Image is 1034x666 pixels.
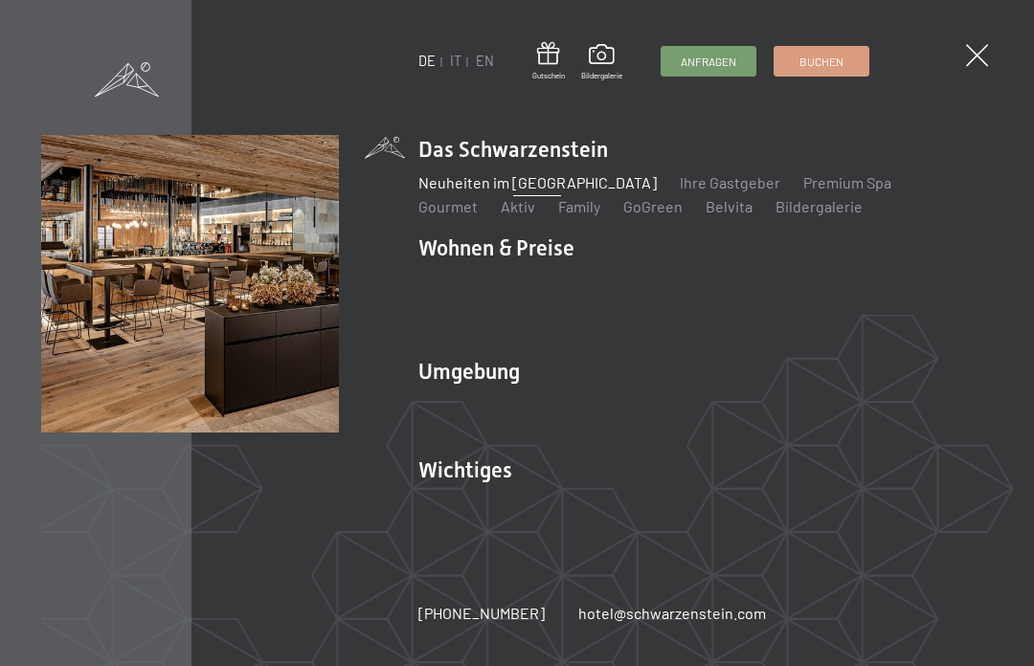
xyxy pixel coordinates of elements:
a: Bildergalerie [581,44,622,80]
a: IT [450,53,461,69]
span: [PHONE_NUMBER] [418,604,545,622]
a: GoGreen [623,197,683,215]
a: Family [558,197,600,215]
a: [PHONE_NUMBER] [418,603,545,624]
a: Gourmet [418,197,478,215]
a: DE [418,53,436,69]
a: Ihre Gastgeber [680,173,780,191]
span: Buchen [799,54,843,70]
span: Gutschein [532,71,565,81]
a: Neuheiten im [GEOGRAPHIC_DATA] [418,173,657,191]
a: Premium Spa [803,173,891,191]
a: Bildergalerie [775,197,863,215]
a: Aktiv [501,197,535,215]
span: Anfragen [681,54,736,70]
a: Gutschein [532,42,565,81]
a: Anfragen [662,47,755,76]
span: Bildergalerie [581,71,622,81]
a: Buchen [775,47,868,76]
a: Belvita [706,197,753,215]
a: EN [476,53,494,69]
a: hotel@schwarzenstein.com [578,603,766,624]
